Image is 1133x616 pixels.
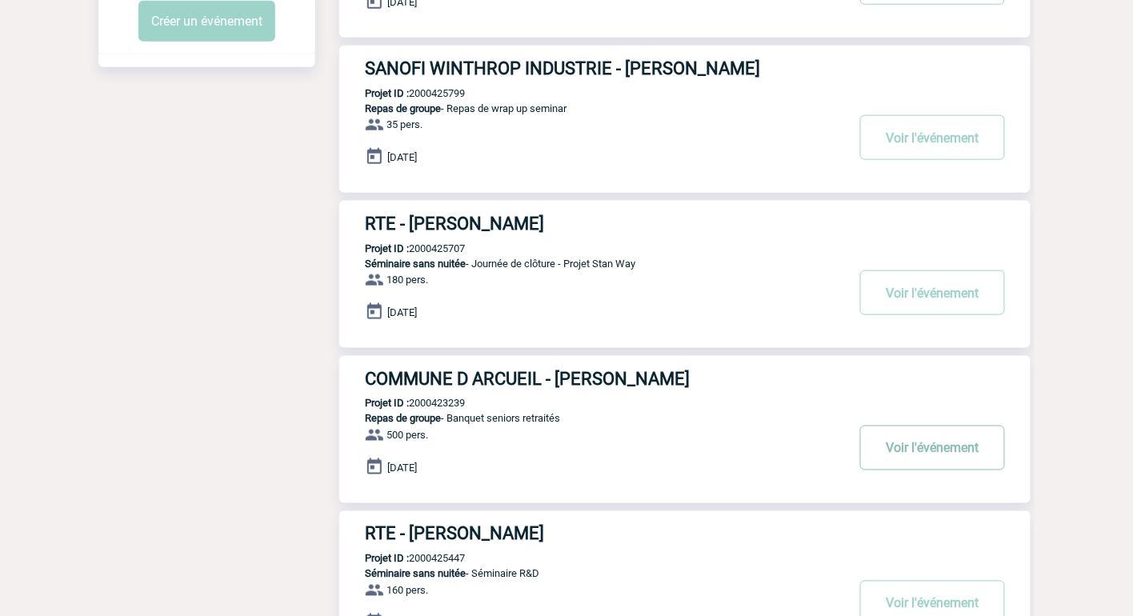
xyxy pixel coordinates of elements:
b: Projet ID : [365,87,409,99]
p: 2000423239 [339,398,465,410]
p: - Journée de clôture - Projet Stan Way [339,258,845,270]
span: 500 pers. [386,430,428,442]
span: 160 pers. [386,585,428,597]
p: - Banquet seniors retraités [339,413,845,425]
p: - Repas de wrap up seminar [339,102,845,114]
h3: COMMUNE D ARCUEIL - [PERSON_NAME] [365,369,845,389]
span: [DATE] [387,152,417,164]
button: Créer un événement [138,1,275,42]
a: RTE - [PERSON_NAME] [339,524,1031,544]
p: - Séminaire R&D [339,568,845,580]
a: SANOFI WINTHROP INDUSTRIE - [PERSON_NAME] [339,58,1031,78]
span: [DATE] [387,307,417,319]
span: 35 pers. [386,119,422,131]
span: Séminaire sans nuitée [365,258,466,270]
a: COMMUNE D ARCUEIL - [PERSON_NAME] [339,369,1031,389]
a: RTE - [PERSON_NAME] [339,214,1031,234]
span: 180 pers. [386,274,428,286]
span: [DATE] [387,462,417,474]
p: 2000425707 [339,242,465,254]
button: Voir l'événement [860,426,1005,470]
h3: RTE - [PERSON_NAME] [365,524,845,544]
span: Repas de groupe [365,102,441,114]
span: Séminaire sans nuitée [365,568,466,580]
b: Projet ID : [365,398,409,410]
button: Voir l'événement [860,270,1005,315]
p: 2000425447 [339,553,465,565]
p: 2000425799 [339,87,465,99]
button: Voir l'événement [860,115,1005,160]
h3: SANOFI WINTHROP INDUSTRIE - [PERSON_NAME] [365,58,845,78]
span: Repas de groupe [365,413,441,425]
h3: RTE - [PERSON_NAME] [365,214,845,234]
b: Projet ID : [365,242,409,254]
b: Projet ID : [365,553,409,565]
